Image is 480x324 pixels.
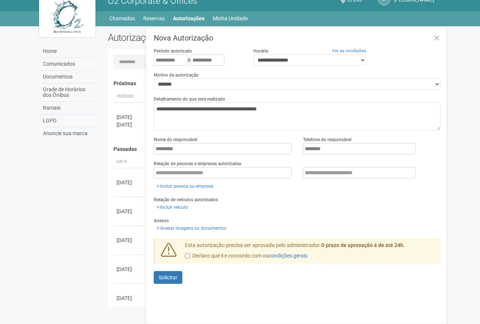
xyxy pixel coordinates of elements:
a: Ramais [41,102,97,115]
label: Detalhamento do que será realizado [154,96,225,102]
div: [DATE] [117,208,144,215]
a: Chamados [109,13,135,24]
label: Período autorizado [154,48,192,54]
label: Telefone do responsável [303,136,351,143]
a: LGPD [41,115,97,127]
a: Ver as condições [332,48,366,53]
a: Comunicados [41,58,97,71]
label: Relação de veículos autorizados [154,196,218,203]
div: [DATE] [117,237,144,244]
button: Solicitar [154,271,182,284]
div: [DATE] [117,113,144,121]
a: Grade de Horários dos Ônibus [41,83,97,102]
label: Motivo da autorização [154,72,198,78]
label: Anexos [154,217,169,224]
span: Solicitar [159,274,177,280]
label: Declaro que li e concordo com os [185,252,307,260]
div: [DATE] [117,179,144,186]
h3: Nova Autorização [154,34,441,42]
div: Esta autorização precisa ser aprovada pelo administrador. [179,242,441,264]
a: Anuncie sua marca [41,127,97,140]
a: Anexar imagens ou documentos [154,224,229,232]
input: Declaro que li e concordo com oscondições gerais [185,253,190,258]
div: [DATE] [117,265,144,273]
th: Período [114,90,147,103]
a: Minha Unidade [213,13,248,24]
a: condições gerais [268,253,307,259]
h4: Próximas [114,81,436,86]
label: Horário [253,48,268,54]
div: [DATE] [117,121,144,128]
div: [DATE] [117,294,144,302]
label: Nome do responsável [154,136,197,143]
div: a [154,54,242,66]
h4: Passadas [114,146,436,152]
a: Incluir pessoa ou empresa [154,182,216,190]
a: Home [41,45,97,58]
h2: Autorizações [108,32,269,43]
a: Documentos [41,71,97,83]
label: Relação de pessoas e empresas autorizadas [154,160,241,167]
th: Data [114,156,147,168]
strong: O prazo de aprovação é de até 24h. [321,242,405,248]
a: Reservas [143,13,165,24]
a: Autorizações [173,13,204,24]
a: Incluir veículo [154,203,190,211]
